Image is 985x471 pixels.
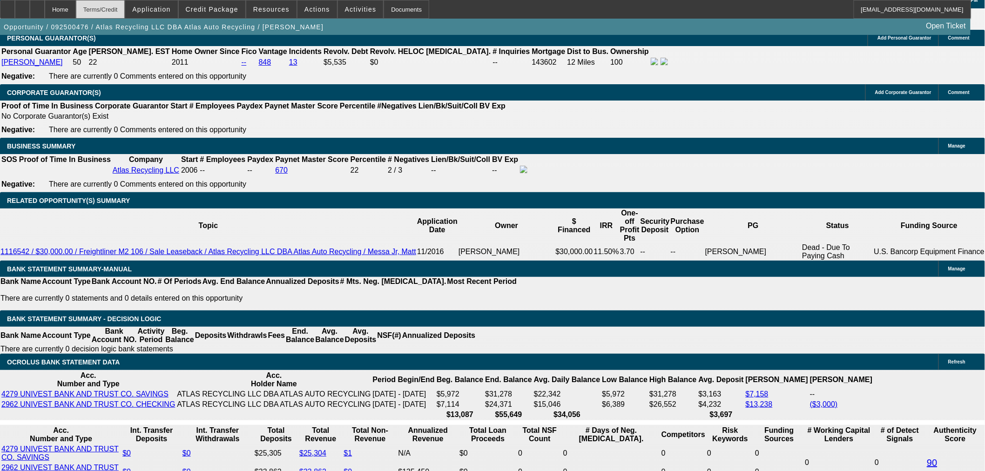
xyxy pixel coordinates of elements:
[948,35,970,40] span: Comment
[299,449,326,457] a: $25,304
[520,166,527,173] img: facebook-icon.png
[7,265,132,273] span: BANK STATEMENT SUMMARY-MANUAL
[299,426,342,444] th: Total Revenue
[1,155,18,164] th: SOS
[563,444,660,462] td: 0
[810,400,838,408] a: ($3,000)
[49,180,246,188] span: There are currently 0 Comments entered on this opportunity
[745,371,809,389] th: [PERSON_NAME]
[698,371,744,389] th: Avg. Deposit
[802,243,873,261] td: Dead - Due To Paying Cash
[181,155,198,163] b: Start
[417,209,458,243] th: Application Date
[398,444,459,462] td: N/A
[923,18,970,34] a: Open Ticket
[351,166,386,175] div: 22
[372,371,435,389] th: Period Begin/End
[95,102,169,110] b: Corporate Guarantor
[698,390,744,399] td: $3,163
[1,180,35,188] b: Negative:
[698,410,744,419] th: $3,697
[927,458,937,468] a: 90
[186,6,238,13] span: Credit Package
[324,47,368,55] b: Revolv. Debt
[49,72,246,80] span: There are currently 0 Comments entered on this opportunity
[113,166,179,174] a: Atlas Recycling LLC
[1,72,35,80] b: Negative:
[304,6,330,13] span: Actions
[1,47,71,55] b: Personal Guarantor
[649,371,697,389] th: High Balance
[289,58,297,66] a: 13
[874,426,925,444] th: # of Detect Signals
[620,209,640,243] th: One-off Profit Pts
[746,390,769,398] a: $7,158
[402,327,476,344] th: Annualized Deposits
[200,155,246,163] b: # Employees
[182,449,191,457] a: $0
[610,57,649,67] td: 100
[289,47,322,55] b: Incidents
[89,47,170,55] b: [PERSON_NAME]. EST
[372,400,435,409] td: [DATE] - [DATE]
[370,57,492,67] td: $0
[122,426,181,444] th: Int. Transfer Deposits
[195,327,227,344] th: Deposits
[810,390,873,399] td: --
[594,243,620,261] td: 11.50%
[705,243,802,261] td: [PERSON_NAME]
[285,327,315,344] th: End. Balance
[948,143,965,148] span: Manage
[49,126,246,134] span: There are currently 0 Comments entered on this opportunity
[601,390,648,399] td: $5,972
[447,277,517,286] th: Most Recent Period
[200,166,205,174] span: --
[459,444,517,462] td: $0
[170,102,187,110] b: Start
[338,0,384,18] button: Activities
[649,390,697,399] td: $31,278
[73,47,87,55] b: Age
[253,6,290,13] span: Resources
[810,371,873,389] th: [PERSON_NAME]
[567,47,609,55] b: Dist to Bus.
[485,400,532,409] td: $24,371
[492,155,518,163] b: BV Exp
[7,34,96,42] span: PERSONAL GUARANTOR(S)
[874,209,985,243] th: Funding Source
[805,426,874,444] th: # Working Capital Lenders
[137,327,165,344] th: Activity Period
[594,209,620,243] th: IRR
[926,426,984,444] th: Authenticity Score
[181,165,198,175] td: 2006
[620,243,640,261] td: 3.70
[179,0,245,18] button: Credit Package
[72,57,87,67] td: 50
[661,426,706,444] th: Competitors
[707,444,754,462] td: 0
[875,90,931,95] span: Add Corporate Guarantor
[388,155,429,163] b: # Negatives
[378,102,417,110] b: #Negatives
[802,209,873,243] th: Status
[351,155,386,163] b: Percentile
[610,47,649,55] b: Ownership
[670,243,705,261] td: --
[176,400,371,409] td: ATLAS RECYCLING LLC DBA ATLAS AUTO RECYCLING
[182,426,253,444] th: Int. Transfer Withdrawals
[458,209,555,243] th: Owner
[492,47,530,55] b: # Inquiries
[388,166,429,175] div: 2 / 3
[601,400,648,409] td: $6,389
[418,102,478,110] b: Lien/Bk/Suit/Coll
[1,112,510,121] td: No Corporate Guarantor(s) Exist
[533,390,601,399] td: $22,342
[189,102,235,110] b: # Employees
[377,327,402,344] th: NSF(#)
[227,327,267,344] th: Withdrawls
[567,57,609,67] td: 12 Miles
[165,327,194,344] th: Beg. Balance
[436,400,484,409] td: $7,114
[340,277,447,286] th: # Mts. Neg. [MEDICAL_DATA].
[661,58,668,65] img: linkedin-icon.png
